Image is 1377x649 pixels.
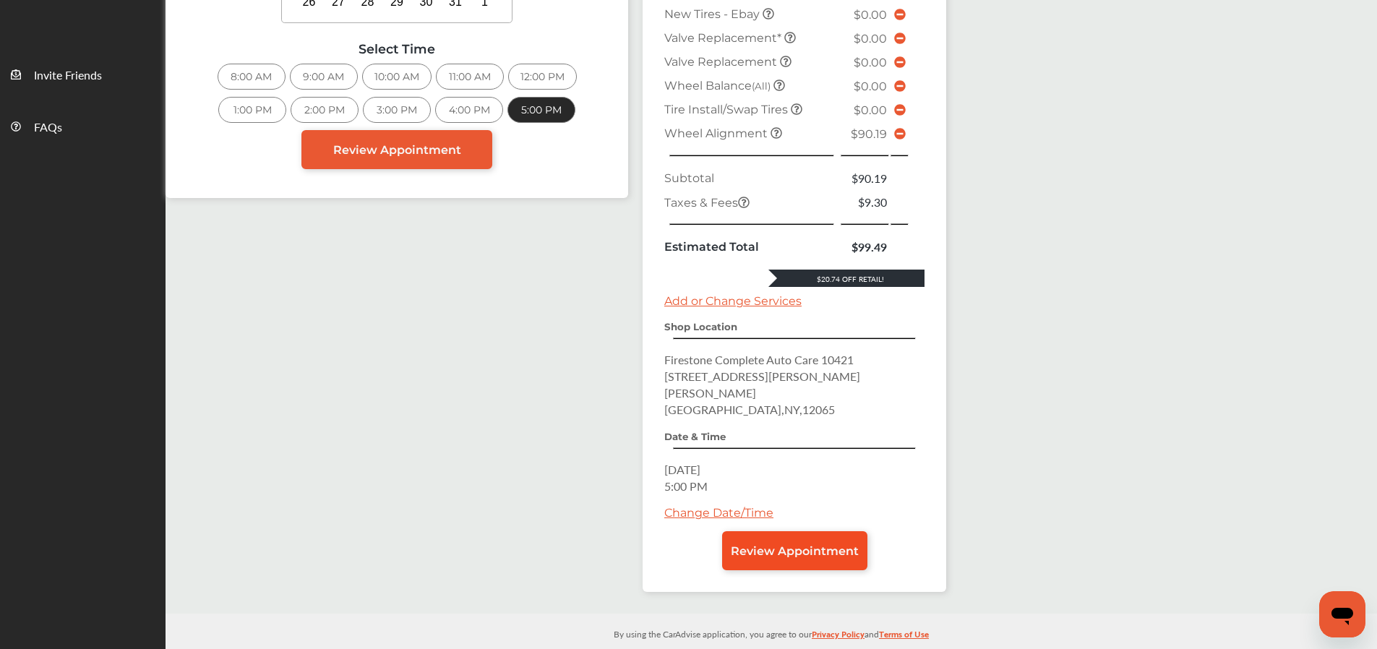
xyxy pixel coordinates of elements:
a: Terms of Use [879,626,929,648]
td: $9.30 [839,190,890,214]
a: Add or Change Services [664,294,802,308]
span: Valve Replacement* [664,31,784,45]
p: By using the CarAdvise application, you agree to our and [166,626,1377,641]
strong: Shop Location [664,321,737,332]
div: 9:00 AM [290,64,358,90]
span: New Tires - Ebay [664,7,763,21]
small: (All) [752,80,771,92]
span: 5:00 PM [664,478,708,494]
span: [STREET_ADDRESS][PERSON_NAME] [664,368,860,384]
td: Estimated Total [661,235,839,259]
span: Tire Install/Swap Tires [664,103,791,116]
div: 8:00 AM [218,64,286,90]
span: Firestone Complete Auto Care 10421 [664,351,854,368]
span: [PERSON_NAME][GEOGRAPHIC_DATA] , NY , 12065 [664,384,835,418]
a: Review Appointment [301,130,492,169]
div: $20.74 Off Retail! [768,274,925,284]
span: $0.00 [854,56,887,69]
div: 1:00 PM [218,97,286,123]
div: 4:00 PM [435,97,503,123]
div: Select Time [180,41,614,56]
span: Invite Friends [34,66,102,85]
a: Review Appointment [722,531,867,570]
div: 11:00 AM [436,64,504,90]
span: Wheel Alignment [664,126,771,140]
iframe: Button to launch messaging window [1319,591,1365,637]
span: $0.00 [854,103,887,117]
div: 5:00 PM [507,97,575,123]
td: $90.19 [839,166,890,190]
td: Subtotal [661,166,839,190]
span: Wheel Balance [664,79,773,93]
span: Review Appointment [333,143,461,157]
div: 2:00 PM [291,97,359,123]
span: [DATE] [664,461,700,478]
div: 10:00 AM [362,64,432,90]
div: 3:00 PM [363,97,431,123]
strong: Date & Time [664,431,726,442]
span: Review Appointment [731,544,859,558]
span: $90.19 [851,127,887,141]
span: $0.00 [854,79,887,93]
span: Taxes & Fees [664,196,750,210]
div: 12:00 PM [508,64,577,90]
td: $99.49 [839,235,890,259]
span: FAQs [34,119,62,137]
span: Valve Replacement [664,55,780,69]
span: $0.00 [854,8,887,22]
a: Privacy Policy [812,626,865,648]
span: $0.00 [854,32,887,46]
a: Change Date/Time [664,506,773,520]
